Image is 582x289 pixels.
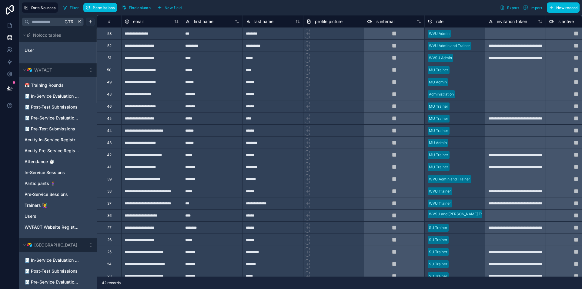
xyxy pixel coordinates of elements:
[27,68,32,72] img: Airtable Logo
[25,202,47,208] span: Trainers 👩‍🏫
[22,241,86,249] button: Airtable Logo[GEOGRAPHIC_DATA]
[429,274,447,279] div: SU Trainer
[107,116,112,121] div: 45
[22,168,95,177] div: In-Service Sessions
[25,126,75,132] span: 🧾 Pre-Test Submissions
[25,279,80,285] span: 🧾 Pre-Service Evaluation Submissions
[25,213,80,219] a: Users
[119,3,153,12] button: Find column
[22,124,95,134] div: 🧾 Pre-Test Submissions
[34,67,52,73] span: WVFACT
[25,213,36,219] span: Users
[25,104,78,110] span: 🧾 Post-Test Submissions
[108,55,111,60] div: 51
[25,82,64,88] span: 📅 Training Rounds
[429,152,448,158] div: MU Trainer
[60,3,81,12] button: Filter
[429,189,451,194] div: WVU Trainer
[25,82,80,88] a: 📅 Training Rounds
[107,104,112,109] div: 46
[70,5,79,10] span: Filter
[107,68,112,72] div: 50
[25,115,80,121] span: 🧾 Pre-Service Evaluation Submissions
[107,262,112,267] div: 24
[129,5,151,10] span: Find column
[22,113,95,123] div: 🧾 Pre-Service Evaluation Submissions
[25,47,34,53] span: User
[107,177,112,182] div: 39
[25,257,80,263] a: 🧾 In-Service Evaluation Submissions
[547,2,580,13] button: New record
[315,18,343,25] span: profile picture
[25,268,80,274] a: 🧾 Post-Test Submissions
[544,2,580,13] a: New record
[107,80,112,85] div: 49
[22,80,95,90] div: 📅 Training Rounds
[102,19,117,24] div: #
[254,18,273,25] span: last name
[77,20,82,24] span: K
[429,79,447,85] div: MU Admin
[25,93,80,99] span: 🧾 In-Service Evaluation Submissions
[22,31,91,39] button: Noloco tables
[25,159,80,165] a: Attendance ⏱
[107,165,111,170] div: 41
[25,202,80,208] a: Trainers 👩‍🏫
[107,128,112,133] div: 44
[429,211,491,217] div: WVSU and [PERSON_NAME] Trainer
[25,268,78,274] span: 🧾 Post-Test Submissions
[22,157,95,166] div: Attendance ⏱
[22,211,95,221] div: Users
[107,201,112,206] div: 37
[33,32,61,38] span: Noloco tables
[429,128,448,133] div: MU Trainer
[64,18,76,25] span: Ctrl
[429,43,470,49] div: WVU Admin and Trainer
[22,255,95,265] div: 🧾 In-Service Evaluation Submissions
[22,277,95,287] div: 🧾 Pre-Service Evaluation Submissions
[429,67,448,73] div: MU Trainer
[133,18,143,25] span: email
[25,180,80,187] a: Participants 🧍‍♀️
[22,2,58,13] button: Data Sources
[22,222,95,232] div: WVFACT Website Registrations
[22,200,95,210] div: Trainers 👩‍🏫
[22,179,95,188] div: Participants 🧍‍♀️
[25,159,54,165] span: Attendance ⏱
[25,180,55,187] span: Participants 🧍‍♀️
[25,148,80,154] a: Acuity Pre-Service Registrations
[429,116,448,121] div: MU Trainer
[25,47,74,53] a: User
[83,3,119,12] a: Permissions
[429,237,447,243] div: SU Trainer
[429,225,447,230] div: SU Trainer
[429,261,447,267] div: SU Trainer
[25,224,80,230] a: WVFACT Website Registrations
[521,2,544,13] button: Import
[429,140,447,146] div: MU Admin
[25,191,80,197] a: Pre-Service Sessions
[429,55,452,61] div: WVSU Admin
[102,281,121,285] span: 42 records
[436,18,443,25] span: role
[429,104,448,109] div: MU Trainer
[530,5,542,10] span: Import
[429,92,454,97] div: Administration
[22,266,95,276] div: 🧾 Post-Test Submissions
[22,91,95,101] div: 🧾 In-Service Evaluation Submissions
[25,104,80,110] a: 🧾 Post-Test Submissions
[194,18,213,25] span: first name
[507,5,519,10] span: Export
[556,5,577,10] span: New record
[107,189,112,194] div: 38
[107,92,112,97] div: 48
[27,243,32,247] img: Airtable Logo
[497,18,527,25] span: invitation token
[25,137,80,143] a: Acuity In-Service Registrations
[107,225,112,230] div: 27
[34,242,77,248] span: [GEOGRAPHIC_DATA]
